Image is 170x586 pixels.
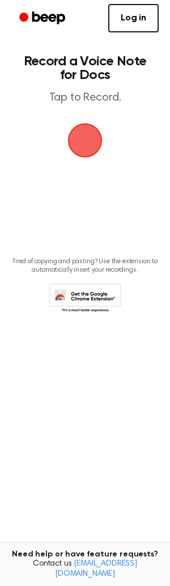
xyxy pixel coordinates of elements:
[9,257,161,275] p: Tired of copying and pasting? Use the extension to automatically insert your recordings.
[7,559,163,579] span: Contact us
[55,560,137,578] a: [EMAIL_ADDRESS][DOMAIN_NAME]
[20,91,150,105] p: Tap to Record.
[20,55,150,82] h1: Record a Voice Note for Docs
[11,7,75,30] a: Beep
[68,123,102,157] img: Beep Logo
[108,4,159,32] a: Log in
